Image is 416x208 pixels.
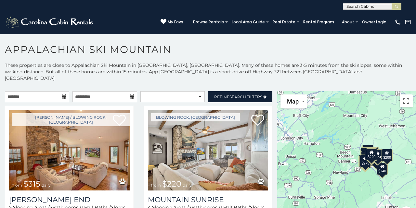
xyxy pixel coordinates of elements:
[400,94,413,107] button: Toggle fullscreen view
[9,195,130,204] h3: Moss End
[148,195,268,204] a: Mountain Sunrise
[9,110,130,190] img: Moss End
[148,110,268,190] a: Mountain Sunrise from $220 daily
[12,113,130,126] a: [PERSON_NAME] / Blowing Rock, [GEOGRAPHIC_DATA]
[162,179,181,189] span: $220
[359,18,390,27] a: Owner Login
[214,94,262,99] span: Refine Filters
[377,162,388,175] div: $240
[395,19,401,25] img: phone-regular-white.png
[269,18,299,27] a: Real Estate
[251,114,264,128] a: Add to favorites
[183,183,192,188] span: daily
[5,16,95,29] img: White-1-2.png
[371,153,382,165] div: $365
[360,156,371,168] div: $345
[339,18,357,27] a: About
[405,19,411,25] img: mail-regular-white.png
[151,113,240,121] a: Blowing Rock, [GEOGRAPHIC_DATA]
[229,94,246,99] span: Search
[361,147,372,160] div: $675
[362,144,373,157] div: $200
[12,183,22,188] span: from
[287,98,299,105] span: Map
[9,195,130,204] a: [PERSON_NAME] End
[9,110,130,190] a: Moss End from $315 daily
[372,149,383,162] div: $295
[42,183,51,188] span: daily
[366,147,377,159] div: $195
[148,110,268,190] img: Mountain Sunrise
[208,91,272,102] a: RefineSearchFilters
[366,149,377,161] div: $170
[359,155,370,167] div: $275
[366,148,377,161] div: $220
[23,179,40,189] span: $315
[381,149,392,161] div: $200
[228,18,268,27] a: Local Area Guide
[168,19,183,25] span: My Favs
[280,94,307,108] button: Change map style
[161,19,183,25] a: My Favs
[190,18,227,27] a: Browse Rentals
[358,154,370,167] div: $165
[365,147,376,160] div: $315
[300,18,337,27] a: Rental Program
[151,183,161,188] span: from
